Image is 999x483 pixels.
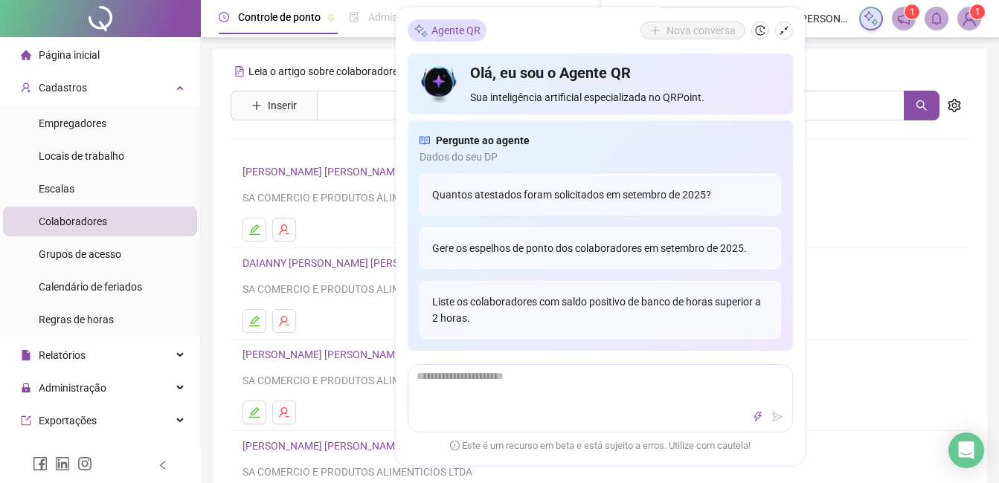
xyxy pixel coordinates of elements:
[420,62,459,106] img: icon
[39,150,124,162] span: Locais de trabalho
[905,4,919,19] sup: 1
[39,349,86,361] span: Relatórios
[450,438,751,453] span: Este é um recurso em beta e está sujeito a erros. Utilize com cautela!
[436,132,530,149] span: Pergunte ao agente
[970,4,985,19] sup: Atualize o seu contato no menu Meus Dados
[420,174,781,215] div: Quantos atestados foram solicitados em setembro de 2025?
[251,100,262,111] span: plus
[278,315,290,327] span: user-delete
[240,94,309,117] button: Inserir
[408,19,486,42] div: Agente QR
[21,415,31,426] span: export
[242,189,957,206] div: SA COMERCIO E PRODUTOS ALIMENTICIOS LTDA
[768,408,786,426] button: send
[39,281,142,293] span: Calendário de feriados
[975,7,980,17] span: 1
[39,215,107,227] span: Colaboradores
[450,440,460,450] span: exclamation-circle
[749,408,767,426] button: thunderbolt
[242,166,408,178] a: [PERSON_NAME] [PERSON_NAME]
[39,117,106,129] span: Empregadores
[420,281,781,339] div: Liste os colaboradores com saldo positivo de banco de horas superior a 2 horas.
[930,12,943,25] span: bell
[420,227,781,269] div: Gere os espelhos de ponto dos colaboradores em setembro de 2025.
[39,415,97,427] span: Exportações
[39,183,74,195] span: Escalas
[420,132,430,149] span: read
[248,65,403,77] span: Leia o artigo sobre colaboradores
[158,460,168,470] span: left
[470,89,780,106] span: Sua inteligência artificial especializada no QRPoint.
[21,383,31,393] span: lock
[420,149,781,165] span: Dados do seu DP
[863,10,879,27] img: sparkle-icon.fc2bf0ac1784a2077858766a79e2daf3.svg
[797,10,850,27] span: [PERSON_NAME] Sa
[219,12,229,22] span: clock-circle
[248,315,260,327] span: edit
[910,7,915,17] span: 1
[897,12,910,25] span: notification
[349,12,359,22] span: file-done
[39,82,87,94] span: Cadastros
[268,97,297,114] span: Inserir
[753,412,763,422] span: thunderbolt
[238,11,321,23] span: Controle de ponto
[278,406,290,418] span: user-delete
[242,349,408,360] a: [PERSON_NAME] [PERSON_NAME]
[39,49,100,61] span: Página inicial
[234,66,245,77] span: file-text
[242,372,957,389] div: SA COMERCIO E PRODUTOS ALIMENTICIOS LTDA
[948,99,961,112] span: setting
[248,224,260,236] span: edit
[39,382,106,394] span: Administração
[958,7,980,30] img: 61387
[242,440,408,452] a: [PERSON_NAME] [PERSON_NAME]
[327,13,335,22] span: pushpin
[21,350,31,360] span: file
[470,62,780,83] h4: Olá, eu sou o Agente QR
[368,11,445,23] span: Admissão digital
[39,248,121,260] span: Grupos de acesso
[77,456,92,471] span: instagram
[755,25,765,36] span: history
[916,100,928,111] span: search
[242,257,454,269] a: DAIANNY [PERSON_NAME] [PERSON_NAME]
[414,22,428,38] img: sparkle-icon.fc2bf0ac1784a2077858766a79e2daf3.svg
[948,432,984,468] div: Open Intercom Messenger
[278,224,290,236] span: user-delete
[33,456,48,471] span: facebook
[242,281,957,297] div: SA COMERCIO E PRODUTOS ALIMENTICIOS LTDA
[640,22,745,39] button: Nova conversa
[779,25,789,36] span: shrink
[242,464,957,480] div: SA COMERCIO E PRODUTOS ALIMENTICIOS LTDA
[21,82,31,93] span: user-add
[39,314,114,325] span: Regras de horas
[248,406,260,418] span: edit
[21,50,31,60] span: home
[55,456,70,471] span: linkedin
